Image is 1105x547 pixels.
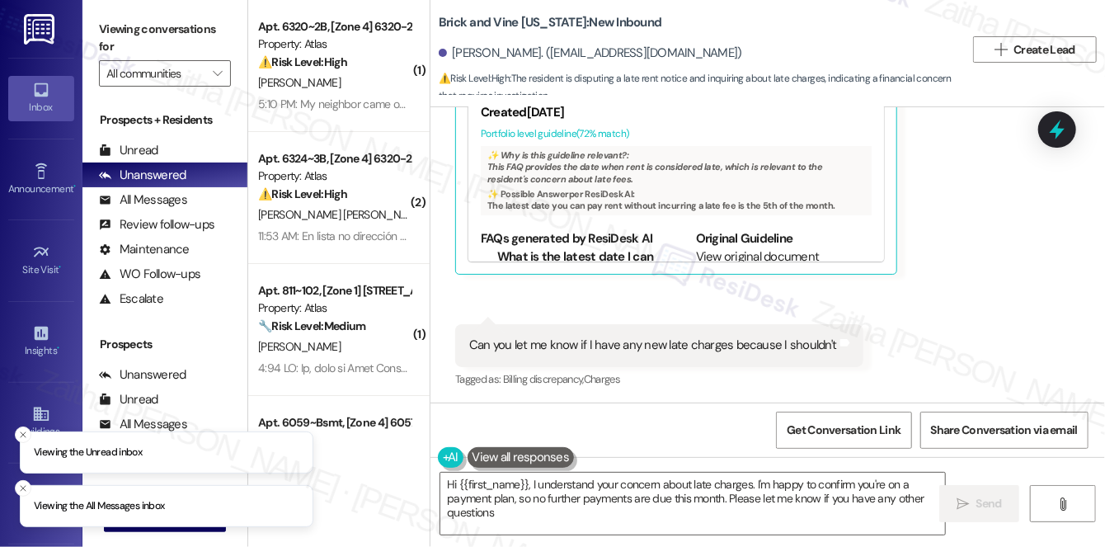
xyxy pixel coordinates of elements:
[99,241,190,258] div: Maintenance
[258,75,341,90] span: [PERSON_NAME]
[481,230,652,247] b: FAQs generated by ResiDesk AI
[497,248,656,301] li: What is the latest date I can pay rent without incurring a late fee?
[15,427,31,443] button: Close toast
[258,207,426,222] span: [PERSON_NAME] [PERSON_NAME]
[106,60,205,87] input: All communities
[1014,41,1075,59] span: Create Lead
[99,17,231,60] label: Viewing conversations for
[258,186,347,201] strong: ⚠️ Risk Level: High
[258,167,411,185] div: Property: Atlas
[503,372,584,386] span: Billing discrepancy ,
[487,188,865,200] div: ✨ Possible Answer per ResiDesk AI:
[8,76,74,120] a: Inbox
[439,14,661,31] b: Brick and Vine [US_STATE]: New Inbound
[258,229,480,243] div: 11:53 AM: En lista no dirección del apartamento
[455,367,863,391] div: Tagged as:
[973,36,1097,63] button: Create Lead
[213,67,222,80] i: 
[258,318,365,333] strong: 🔧 Risk Level: Medium
[258,414,411,431] div: Apt. 6059~Bsmt, [Zone 4] 6057-59 S. [US_STATE]
[82,111,247,129] div: Prospects + Residents
[939,485,1019,522] button: Send
[8,482,74,526] a: Leads
[258,35,411,53] div: Property: Atlas
[931,422,1078,439] span: Share Conversation via email
[469,337,837,354] div: Can you let me know if I have any new late charges because I shouldn't
[439,70,965,106] span: : The resident is disputing a late rent notice and inquiring about late charges, indicating a fin...
[481,146,872,215] div: This FAQ provides the date when rent is considered late, which is relevant to the resident's conc...
[99,290,163,308] div: Escalate
[99,366,186,384] div: Unanswered
[258,339,341,354] span: [PERSON_NAME]
[15,480,31,497] button: Close toast
[776,412,911,449] button: Get Conversation Link
[487,149,865,161] div: ✨ Why is this guideline relevant?:
[994,43,1007,56] i: 
[976,495,1002,512] span: Send
[99,167,186,184] div: Unanswered
[82,336,247,353] div: Prospects
[99,266,200,283] div: WO Follow-ups
[787,422,900,439] span: Get Conversation Link
[99,416,187,433] div: All Messages
[440,473,945,535] textarea: Hi {{first_name}}, I understand your concern about late charges. I'm happy to confirm you're on a...
[8,319,74,364] a: Insights •
[73,181,76,192] span: •
[439,72,510,85] strong: ⚠️ Risk Level: High
[59,262,62,273] span: •
[696,230,793,247] b: Original Guideline
[481,125,872,143] div: Portfolio level guideline ( 72 % match)
[696,248,872,284] div: View original document here
[920,412,1089,449] button: Share Conversation via email
[957,497,969,511] i: 
[34,499,165,514] p: Viewing the All Messages inbox
[34,446,142,460] p: Viewing the Unread inbox
[24,14,58,45] img: ResiDesk Logo
[57,342,59,354] span: •
[99,142,158,159] div: Unread
[481,104,872,121] div: Created [DATE]
[99,191,187,209] div: All Messages
[584,372,620,386] span: Charges
[1056,497,1069,511] i: 
[258,54,347,69] strong: ⚠️ Risk Level: High
[99,216,214,233] div: Review follow-ups
[258,18,411,35] div: Apt. 6320~2B, [Zone 4] 6320-28 S [PERSON_NAME]
[258,282,411,299] div: Apt. 811~102, [Zone 1] [STREET_ADDRESS]
[487,200,835,211] span: The latest date you can pay rent without incurring a late fee is the 5th of the month.
[258,150,411,167] div: Apt. 6324~3B, [Zone 4] 6320-28 S [PERSON_NAME]
[8,400,74,445] a: Buildings
[439,45,742,62] div: [PERSON_NAME]. ([EMAIL_ADDRESS][DOMAIN_NAME])
[8,238,74,283] a: Site Visit •
[258,299,411,317] div: Property: Atlas
[99,391,158,408] div: Unread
